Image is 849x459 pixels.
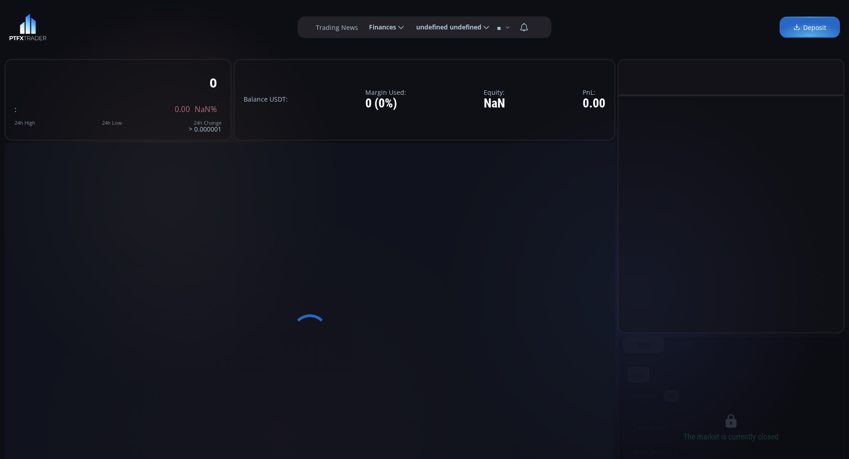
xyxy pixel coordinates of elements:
[9,14,47,41] img: LOGO
[484,97,505,111] div: NaN
[210,76,217,90] div: 0
[15,104,16,114] span: :
[583,89,605,96] label: PnL:
[365,89,406,96] label: Margin Used:
[102,120,122,126] div: 24h Low
[583,97,605,111] div: 0.00
[316,23,358,32] label: Trading News
[363,18,396,36] span: Finances
[244,96,288,103] label: Balance USDT:
[189,120,221,132] div: > 0.000001
[793,23,826,32] span: Deposit
[189,120,221,126] div: 24h Change
[175,105,190,113] span: 0.00
[410,18,481,36] span: undefined undefined
[484,89,505,96] label: Equity:
[195,105,217,113] span: NaN%
[15,120,35,126] div: 24h High
[365,97,406,111] div: 0 (0%)
[780,17,840,38] a: Deposit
